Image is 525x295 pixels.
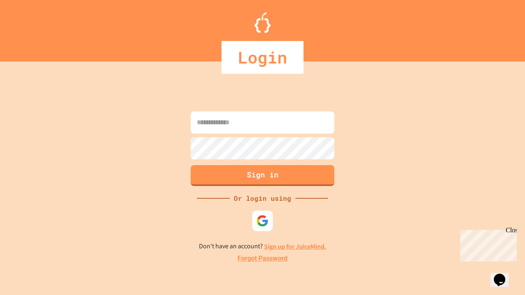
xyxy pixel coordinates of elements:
a: Forgot Password [237,254,288,263]
iframe: chat widget [491,262,517,287]
a: Sign up for JuiceMind. [264,242,326,251]
img: google-icon.svg [256,215,269,227]
iframe: chat widget [457,227,517,261]
img: Logo.svg [254,12,271,33]
p: Don't have an account? [199,241,326,252]
div: Chat with us now!Close [3,3,57,52]
div: Login [221,41,304,74]
div: Or login using [230,193,295,203]
button: Sign in [191,165,334,186]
